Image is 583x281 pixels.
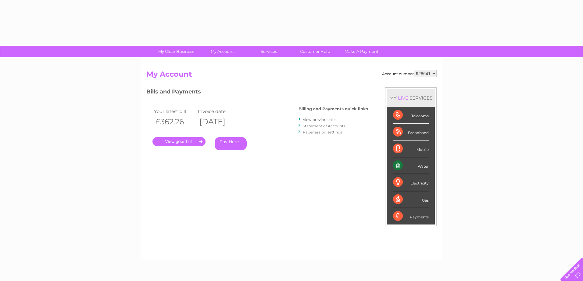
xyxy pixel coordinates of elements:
th: [DATE] [196,115,240,128]
div: Water [393,157,429,174]
div: Account number [382,70,437,77]
div: Broadband [393,124,429,140]
div: Electricity [393,174,429,191]
a: Paperless bill settings [303,130,342,134]
a: Make A Payment [336,46,387,57]
h3: Bills and Payments [146,87,368,98]
td: Invoice date [196,107,240,115]
div: MY SERVICES [387,89,435,107]
h2: My Account [146,70,437,82]
div: Telecoms [393,107,429,124]
td: Your latest bill [152,107,196,115]
div: Gas [393,191,429,208]
div: LIVE [397,95,410,101]
h4: Billing and Payments quick links [299,107,368,111]
div: Mobile [393,140,429,157]
a: Pay Here [215,137,247,150]
a: . [152,137,206,146]
a: Customer Help [290,46,340,57]
a: Statement of Accounts [303,124,345,128]
a: My Account [197,46,248,57]
a: Services [244,46,294,57]
th: £362.26 [152,115,196,128]
a: View previous bills [303,117,336,122]
div: Payments [393,208,429,224]
a: My Clear Business [151,46,201,57]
